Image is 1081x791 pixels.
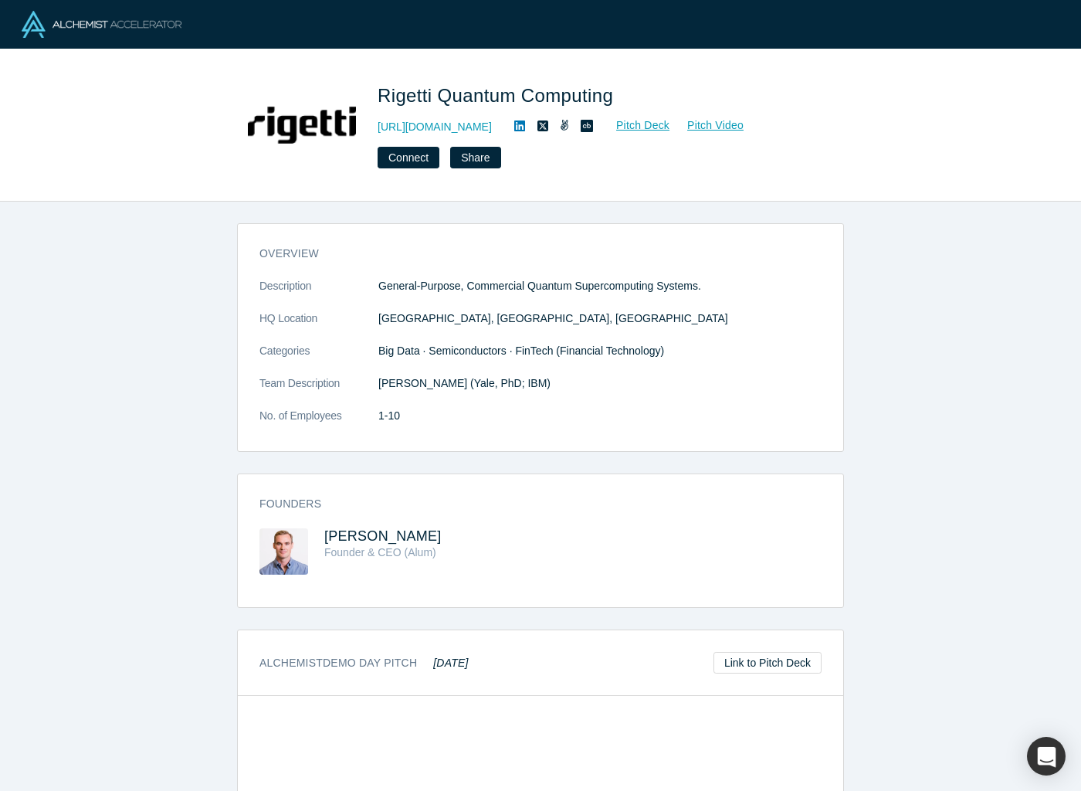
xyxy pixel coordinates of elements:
[259,655,469,671] h3: Alchemist Demo Day Pitch
[450,147,500,168] button: Share
[259,408,378,440] dt: No. of Employees
[324,528,442,544] a: [PERSON_NAME]
[433,657,468,669] em: [DATE]
[378,147,439,168] button: Connect
[324,546,436,558] span: Founder & CEO (Alum)
[378,345,664,357] span: Big Data · Semiconductors · FinTech (Financial Technology)
[22,11,181,38] img: Alchemist Logo
[378,119,492,135] a: [URL][DOMAIN_NAME]
[378,311,822,327] dd: [GEOGRAPHIC_DATA], [GEOGRAPHIC_DATA], [GEOGRAPHIC_DATA]
[248,71,356,179] img: Rigetti Quantum Computing's Logo
[378,278,822,294] p: General-Purpose, Commercial Quantum Supercomputing Systems.
[259,246,800,262] h3: overview
[259,375,378,408] dt: Team Description
[599,117,670,134] a: Pitch Deck
[713,652,822,674] a: Link to Pitch Deck
[259,343,378,375] dt: Categories
[259,496,800,512] h3: Founders
[259,528,308,575] img: Chad Rigetti's Profile Image
[378,375,822,392] p: [PERSON_NAME] (Yale, PhD; IBM)
[259,311,378,343] dt: HQ Location
[259,278,378,311] dt: Description
[378,408,822,424] dd: 1-10
[378,85,618,106] span: Rigetti Quantum Computing
[670,117,744,134] a: Pitch Video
